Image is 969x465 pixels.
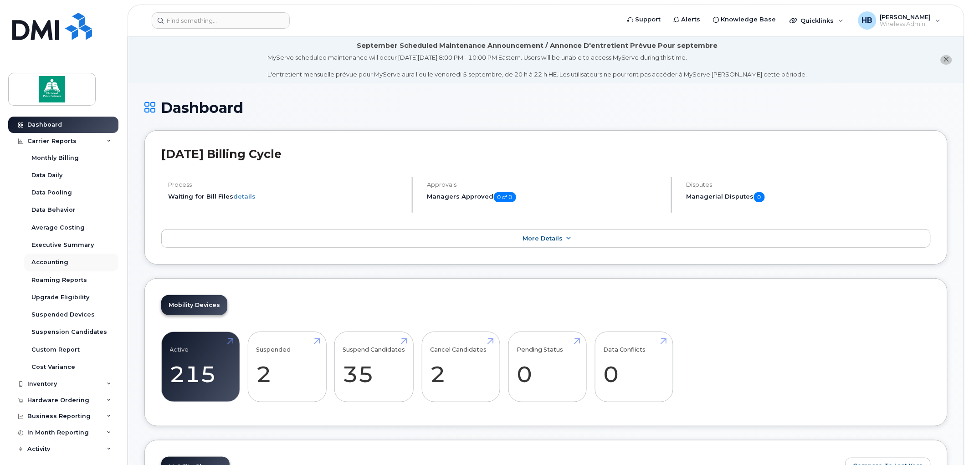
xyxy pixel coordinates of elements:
[427,192,663,202] h5: Managers Approved
[144,100,948,116] h1: Dashboard
[168,181,404,188] h4: Process
[687,181,931,188] h4: Disputes
[357,41,718,51] div: September Scheduled Maintenance Announcement / Annonce D'entretient Prévue Pour septembre
[168,192,404,201] li: Waiting for Bill Files
[603,337,665,397] a: Data Conflicts 0
[343,337,405,397] a: Suspend Candidates 35
[233,193,256,200] a: details
[687,192,931,202] h5: Managerial Disputes
[517,337,578,397] a: Pending Status 0
[941,55,952,65] button: close notification
[754,192,765,202] span: 0
[430,337,492,397] a: Cancel Candidates 2
[170,337,231,397] a: Active 215
[256,337,318,397] a: Suspended 2
[161,147,931,161] h2: [DATE] Billing Cycle
[523,235,563,242] span: More Details
[267,53,807,79] div: MyServe scheduled maintenance will occur [DATE][DATE] 8:00 PM - 10:00 PM Eastern. Users will be u...
[427,181,663,188] h4: Approvals
[494,192,516,202] span: 0 of 0
[161,295,227,315] a: Mobility Devices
